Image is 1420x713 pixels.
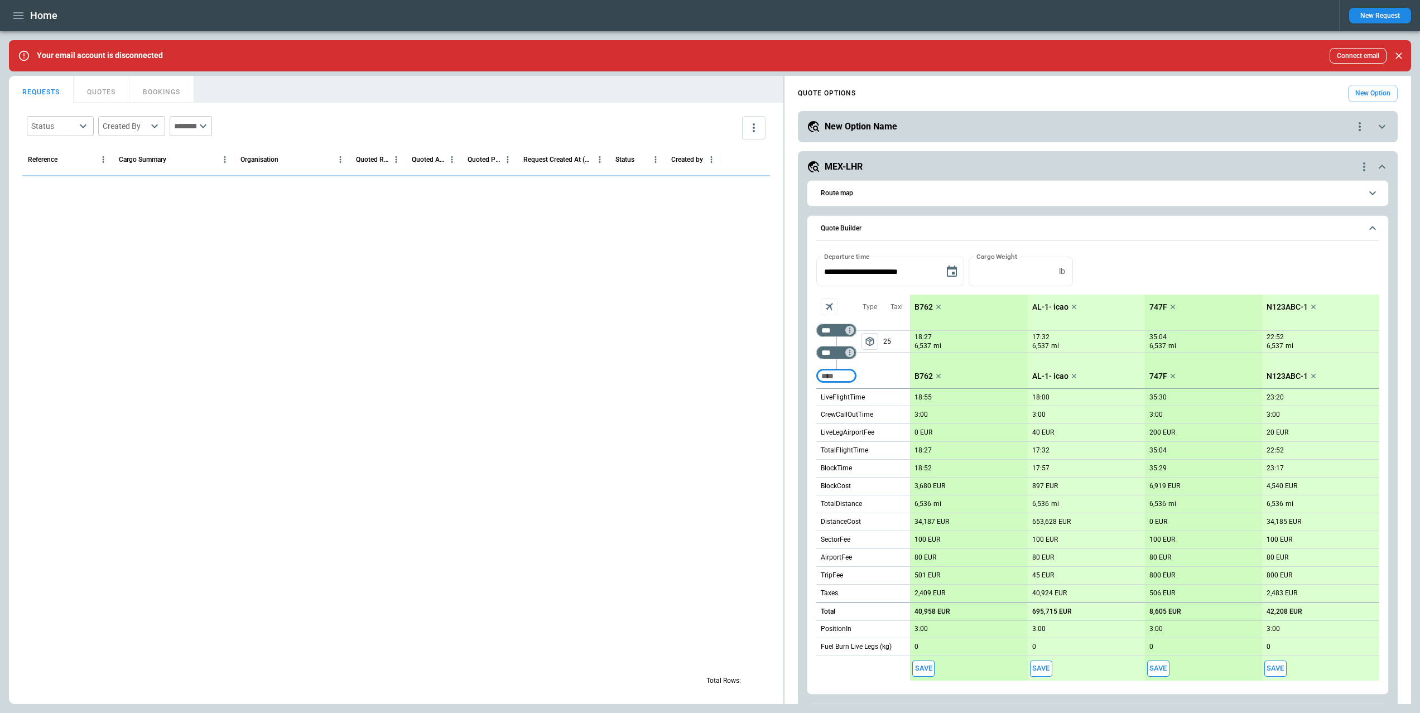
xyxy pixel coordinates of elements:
[1267,428,1288,437] p: 20 EUR
[1032,302,1068,312] p: AL-1- icao
[914,446,932,455] p: 18:27
[119,156,166,163] div: Cargo Summary
[821,553,852,562] p: AirportFee
[1168,341,1176,351] p: mi
[37,51,163,60] p: Your email account is disconnected
[1032,393,1050,402] p: 18:00
[816,369,856,383] div: Too short
[1032,464,1050,473] p: 17:57
[1267,411,1280,419] p: 3:00
[821,410,873,420] p: CrewCallOutTime
[1391,48,1407,64] button: Close
[816,181,1379,206] button: Route map
[103,121,147,132] div: Created By
[914,302,933,312] p: B762
[706,676,741,686] p: Total Rows:
[742,116,766,139] button: more
[914,333,932,341] p: 18:27
[976,252,1017,261] label: Cargo Weight
[933,341,941,351] p: mi
[910,295,1379,681] div: scrollable content
[1051,499,1059,509] p: mi
[807,120,1389,133] button: New Option Namequote-option-actions
[1168,499,1176,509] p: mi
[1032,518,1071,526] p: 653,628 EUR
[1149,571,1175,580] p: 800 EUR
[593,152,607,167] button: Request Created At (UTC-04:00) column menu
[1051,341,1059,351] p: mi
[1267,553,1288,562] p: 80 EUR
[914,428,932,437] p: 0 EUR
[1147,661,1169,677] button: Save
[333,152,348,167] button: Organisation column menu
[821,225,861,232] h6: Quote Builder
[1032,428,1054,437] p: 40 EUR
[890,302,903,312] p: Taxi
[1267,608,1302,616] p: 42,208 EUR
[704,152,719,167] button: Created by column menu
[1264,661,1287,677] span: Save this aircraft quote and copy details to clipboard
[821,464,852,473] p: BlockTime
[1149,553,1171,562] p: 80 EUR
[1149,482,1180,490] p: 6,919 EUR
[615,156,634,163] div: Status
[671,156,703,163] div: Created by
[1032,411,1046,419] p: 3:00
[1267,302,1308,312] p: N123ABC-1
[798,91,856,96] h4: QUOTE OPTIONS
[941,261,963,283] button: Choose date, selected date is Aug 22, 2025
[1149,302,1167,312] p: 747F
[914,643,918,651] p: 0
[412,156,445,163] div: Quoted Aircraft
[1032,625,1046,633] p: 3:00
[1149,411,1163,419] p: 3:00
[1348,85,1398,102] button: New Option
[1267,571,1292,580] p: 800 EUR
[821,608,835,615] h6: Total
[1264,661,1287,677] button: Save
[1267,536,1292,544] p: 100 EUR
[1032,589,1067,598] p: 40,924 EUR
[1267,341,1283,351] p: 6,537
[821,589,838,598] p: Taxes
[1149,428,1175,437] p: 200 EUR
[1149,464,1167,473] p: 35:29
[1149,341,1166,351] p: 6,537
[1149,536,1175,544] p: 100 EUR
[821,517,861,527] p: DistanceCost
[1032,500,1049,508] p: 6,536
[218,152,232,167] button: Cargo Summary column menu
[1391,44,1407,68] div: dismiss
[914,393,932,402] p: 18:55
[816,324,856,337] div: Too short
[1149,608,1181,616] p: 8,605 EUR
[468,156,500,163] div: Quoted Price
[30,9,57,22] h1: Home
[648,152,663,167] button: Status column menu
[74,76,129,103] button: QUOTES
[1149,393,1167,402] p: 35:30
[863,302,877,312] p: Type
[1149,500,1166,508] p: 6,536
[933,499,941,509] p: mi
[821,481,851,491] p: BlockCost
[914,625,928,633] p: 3:00
[914,500,931,508] p: 6,536
[1032,446,1050,455] p: 17:32
[914,341,931,351] p: 6,537
[824,252,870,261] label: Departure time
[1032,553,1054,562] p: 80 EUR
[1267,625,1280,633] p: 3:00
[1267,464,1284,473] p: 23:17
[1267,518,1301,526] p: 34,185 EUR
[1267,446,1284,455] p: 22:52
[1032,536,1058,544] p: 100 EUR
[1267,589,1297,598] p: 2,483 EUR
[240,156,278,163] div: Organisation
[445,152,459,167] button: Quoted Aircraft column menu
[28,156,57,163] div: Reference
[1149,446,1167,455] p: 35:04
[1358,160,1371,174] div: quote-option-actions
[1032,608,1072,616] p: 695,715 EUR
[356,156,389,163] div: Quoted Route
